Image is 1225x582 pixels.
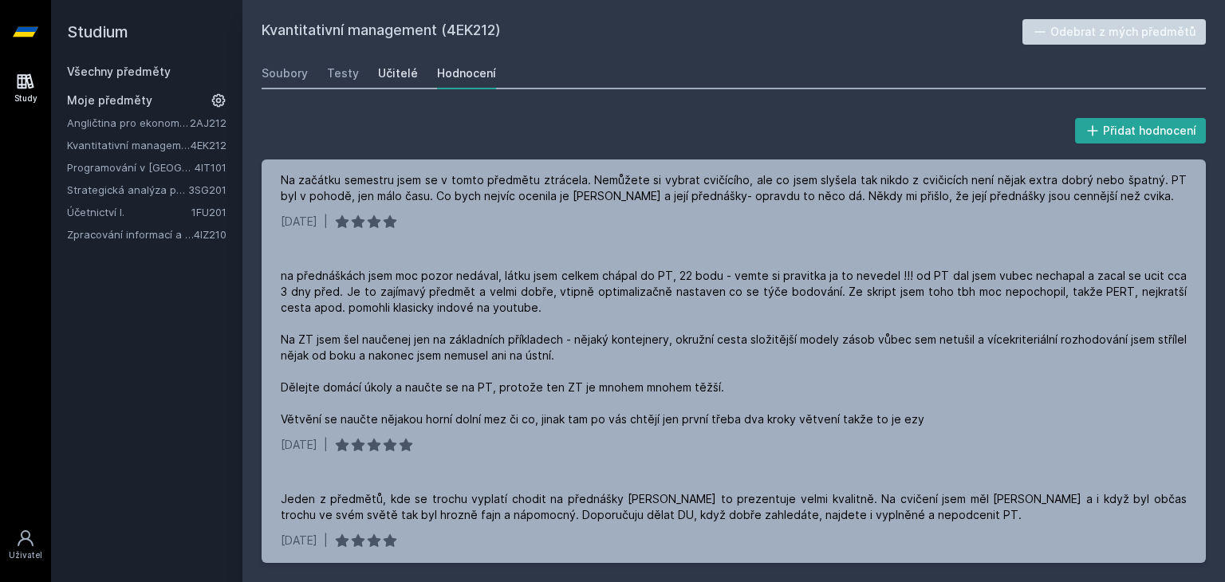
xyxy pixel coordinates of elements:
a: 4IZ210 [194,228,226,241]
div: Testy [327,65,359,81]
a: Programování v [GEOGRAPHIC_DATA] [67,159,195,175]
div: [DATE] [281,214,317,230]
a: Všechny předměty [67,65,171,78]
a: Uživatel [3,521,48,569]
div: | [324,533,328,549]
a: 3SG201 [188,183,226,196]
div: | [324,437,328,453]
div: Jeden z předmětů, kde se trochu vyplatí chodit na přednášky [PERSON_NAME] to prezentuje velmi kva... [281,491,1187,523]
a: 4IT101 [195,161,226,174]
a: Strategická analýza pro informatiky a statistiky [67,182,188,198]
div: Soubory [262,65,308,81]
a: Zpracování informací a znalostí [67,226,194,242]
a: 1FU201 [191,206,226,218]
span: Moje předměty [67,92,152,108]
a: Kvantitativní management [67,137,191,153]
div: [DATE] [281,437,317,453]
a: Testy [327,57,359,89]
a: Angličtina pro ekonomická studia 2 (B2/C1) [67,115,190,131]
div: Na začátku semestru jsem se v tomto předmětu ztrácela. Nemůžete si vybrat cvičícího, ale co jsem ... [281,172,1187,204]
div: Study [14,92,37,104]
div: Hodnocení [437,65,496,81]
a: Učitelé [378,57,418,89]
div: | [324,214,328,230]
a: 4EK212 [191,139,226,151]
h2: Kvantitativní management (4EK212) [262,19,1022,45]
button: Přidat hodnocení [1075,118,1207,144]
div: na přednáškách jsem moc pozor nedával, látku jsem celkem chápal do PT, 22 bodu - vemte si pravitk... [281,268,1187,427]
a: Hodnocení [437,57,496,89]
div: Učitelé [378,65,418,81]
a: 2AJ212 [190,116,226,129]
div: Uživatel [9,549,42,561]
a: Study [3,64,48,112]
div: [DATE] [281,533,317,549]
a: Účetnictví I. [67,204,191,220]
button: Odebrat z mých předmětů [1022,19,1207,45]
a: Soubory [262,57,308,89]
